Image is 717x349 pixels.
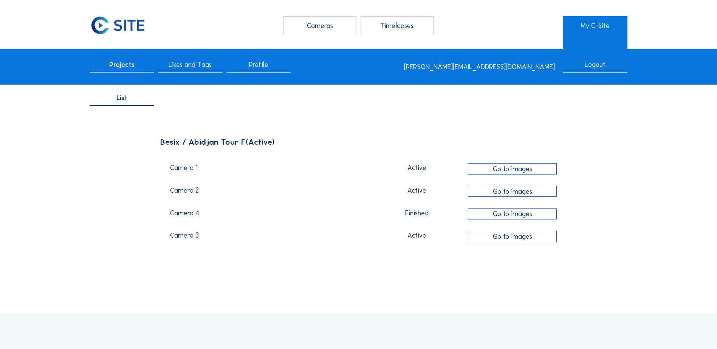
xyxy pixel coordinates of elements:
div: Camera 4 [170,210,366,221]
div: Camera 2 [170,187,366,198]
div: Go to images [468,208,557,219]
div: [PERSON_NAME][EMAIL_ADDRESS][DOMAIN_NAME] [404,63,555,70]
div: Active [370,164,463,171]
div: Finished [370,210,463,216]
span: Likes and Tags [169,61,212,68]
a: C-SITE Logo [90,16,154,35]
span: Projects [109,61,135,68]
div: Active [370,187,463,194]
div: Cameras [283,16,356,35]
a: My C-Site [563,16,627,35]
span: (Active) [246,137,275,147]
div: Timelapses [361,16,434,35]
div: Logout [563,61,627,73]
span: Profile [249,61,268,68]
div: Go to images [468,163,557,174]
img: C-SITE Logo [90,16,146,35]
div: Go to images [468,231,557,242]
div: Active [370,232,463,239]
div: Besix / Abidjan Tour F [160,138,557,146]
div: Go to images [468,186,557,197]
div: Camera 3 [170,232,366,243]
span: List [116,94,127,101]
div: Camera 1 [170,164,366,176]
